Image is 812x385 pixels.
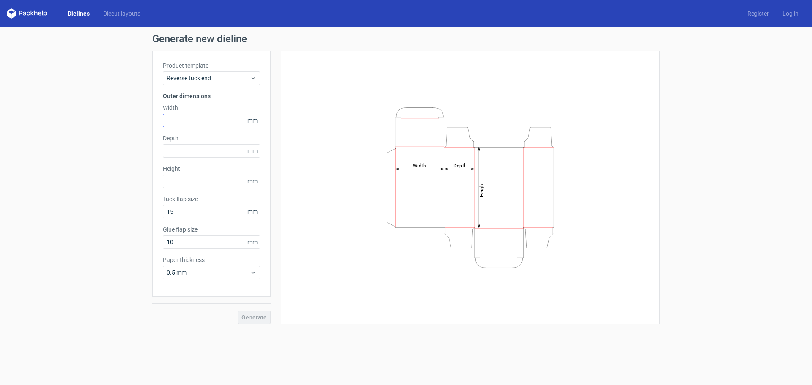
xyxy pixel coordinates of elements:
[163,225,260,234] label: Glue flap size
[61,9,96,18] a: Dielines
[453,162,467,168] tspan: Depth
[413,162,426,168] tspan: Width
[245,114,260,127] span: mm
[245,205,260,218] span: mm
[96,9,147,18] a: Diecut layouts
[163,92,260,100] h3: Outer dimensions
[163,134,260,142] label: Depth
[245,145,260,157] span: mm
[163,195,260,203] label: Tuck flap size
[741,9,776,18] a: Register
[167,268,250,277] span: 0.5 mm
[163,61,260,70] label: Product template
[245,175,260,188] span: mm
[167,74,250,82] span: Reverse tuck end
[163,164,260,173] label: Height
[152,34,660,44] h1: Generate new dieline
[245,236,260,248] span: mm
[163,256,260,264] label: Paper thickness
[163,104,260,112] label: Width
[479,182,485,197] tspan: Height
[776,9,805,18] a: Log in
